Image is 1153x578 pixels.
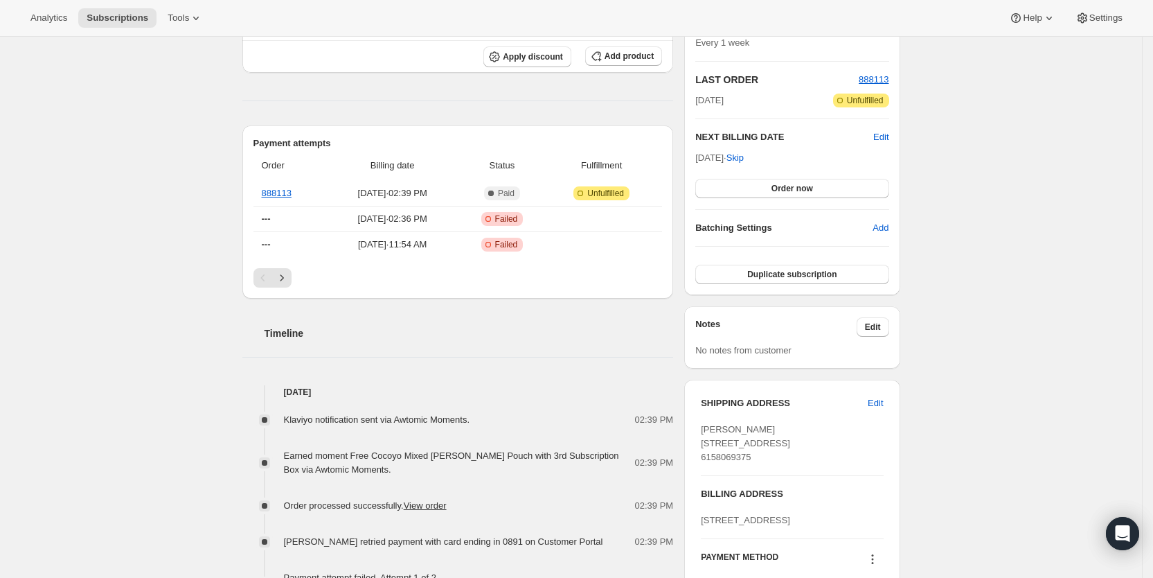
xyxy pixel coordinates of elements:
[30,12,67,24] span: Analytics
[865,322,881,333] span: Edit
[847,95,884,106] span: Unfulfilled
[159,8,211,28] button: Tools
[549,159,654,173] span: Fulfillment
[726,151,744,165] span: Skip
[864,217,897,239] button: Add
[265,326,674,340] h2: Timeline
[695,130,873,144] h2: NEXT BILLING DATE
[587,188,624,199] span: Unfulfilled
[253,150,326,181] th: Order
[635,456,674,470] span: 02:39 PM
[272,268,292,288] button: Next
[695,179,888,198] button: Order now
[1067,8,1131,28] button: Settings
[635,499,674,513] span: 02:39 PM
[718,147,752,169] button: Skip
[242,385,674,399] h4: [DATE]
[695,94,724,107] span: [DATE]
[1001,8,1064,28] button: Help
[284,414,470,425] span: Klaviyo notification sent via Awtomic Moments.
[262,213,271,224] span: ---
[463,159,541,173] span: Status
[701,552,778,570] h3: PAYMENT METHOD
[859,73,888,87] button: 888113
[1089,12,1123,24] span: Settings
[330,186,455,200] span: [DATE] · 02:39 PM
[857,317,889,337] button: Edit
[262,239,271,249] span: ---
[695,265,888,284] button: Duplicate subscription
[635,413,674,427] span: 02:39 PM
[868,396,883,410] span: Edit
[873,130,888,144] button: Edit
[701,515,790,525] span: [STREET_ADDRESS]
[635,535,674,549] span: 02:39 PM
[695,73,859,87] h2: LAST ORDER
[695,221,873,235] h6: Batching Settings
[483,46,571,67] button: Apply discount
[168,12,189,24] span: Tools
[585,46,662,66] button: Add product
[284,536,603,547] span: [PERSON_NAME] retried payment with card ending in 0891 on Customer Portal
[330,212,455,226] span: [DATE] · 02:36 PM
[701,487,883,501] h3: BILLING ADDRESS
[498,188,515,199] span: Paid
[404,500,447,511] a: View order
[1106,517,1139,550] div: Open Intercom Messenger
[859,74,888,85] a: 888113
[262,188,292,198] a: 888113
[495,213,518,225] span: Failed
[747,269,837,280] span: Duplicate subscription
[495,239,518,250] span: Failed
[605,51,654,62] span: Add product
[859,392,891,414] button: Edit
[1023,12,1042,24] span: Help
[330,159,455,173] span: Billing date
[701,396,868,410] h3: SHIPPING ADDRESS
[330,238,455,252] span: [DATE] · 11:54 AM
[695,37,749,48] span: Every 1 week
[701,424,790,462] span: [PERSON_NAME] [STREET_ADDRESS] 6158069375
[873,221,888,235] span: Add
[695,345,792,356] span: No notes from customer
[695,152,744,163] span: [DATE] ·
[771,183,813,194] span: Order now
[87,12,148,24] span: Subscriptions
[503,51,563,62] span: Apply discount
[284,500,447,511] span: Order processed successfully.
[695,317,857,337] h3: Notes
[253,268,663,288] nav: Pagination
[22,8,75,28] button: Analytics
[253,137,663,150] h2: Payment attempts
[78,8,157,28] button: Subscriptions
[284,450,619,475] span: Earned moment Free Cocoyo Mixed [PERSON_NAME] Pouch with 3rd Subscription Box via Awtomic Moments.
